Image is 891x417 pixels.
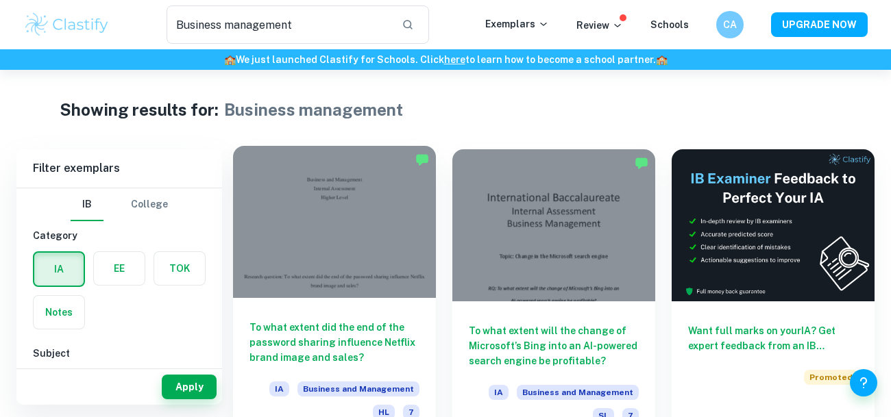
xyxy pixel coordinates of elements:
[672,149,875,301] img: Thumbnail
[154,252,205,285] button: TOK
[269,381,289,396] span: IA
[688,323,858,353] h6: Want full marks on your IA ? Get expert feedback from an IB examiner!
[33,346,206,361] h6: Subject
[489,385,509,400] span: IA
[650,19,689,30] a: Schools
[34,253,84,286] button: IA
[131,188,168,221] button: College
[94,252,145,285] button: EE
[444,54,465,65] a: here
[23,11,110,38] img: Clastify logo
[167,5,391,44] input: Search for any exemplars...
[162,375,217,399] button: Apply
[771,12,868,37] button: UPGRADE NOW
[297,381,419,396] span: Business and Management
[804,370,858,385] span: Promoted
[3,52,888,67] h6: We just launched Clastify for Schools. Click to learn how to become a school partner.
[635,156,648,170] img: Marked
[60,97,219,122] h1: Showing results for:
[485,16,549,31] p: Exemplars
[469,323,639,368] h6: To what extent will the change of Microsoft’s Bing into an AI-powered search engine be profitable?
[34,296,84,329] button: Notes
[71,188,103,221] button: IB
[722,17,738,32] h6: CA
[415,153,429,166] img: Marked
[576,18,623,33] p: Review
[33,228,206,243] h6: Category
[517,385,639,400] span: Business and Management
[850,369,877,396] button: Help and Feedback
[224,54,236,65] span: 🏫
[16,149,222,188] h6: Filter exemplars
[656,54,668,65] span: 🏫
[249,320,419,365] h6: To what extent did the end of the password sharing influence Netflix brand image and sales?
[716,11,744,38] button: CA
[71,188,168,221] div: Filter type choice
[224,97,403,122] h1: Business management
